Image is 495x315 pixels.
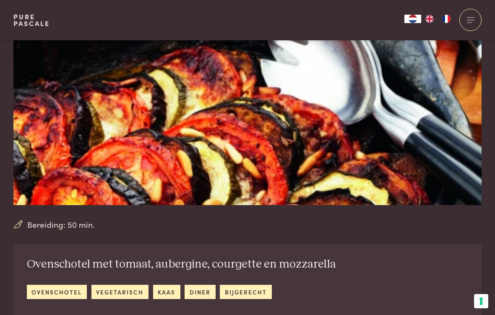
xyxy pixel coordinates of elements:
a: EN [421,15,438,23]
a: PurePascale [13,13,50,27]
a: vegetarisch [91,285,148,299]
a: FR [438,15,455,23]
ul: Language list [421,15,455,23]
a: diner [185,285,215,299]
a: bijgerecht [220,285,271,299]
a: ovenschotel [27,285,87,299]
h2: Ovenschotel met tomaat, aubergine, courgette en mozzarella [27,257,336,272]
div: Language [404,15,421,23]
aside: Language selected: Nederlands [404,15,455,23]
button: Uw voorkeuren voor toestemming voor trackingtechnologieën [474,294,488,308]
a: NL [404,15,421,23]
span: Bereiding: 50 min. [27,219,95,231]
a: kaas [153,285,180,299]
